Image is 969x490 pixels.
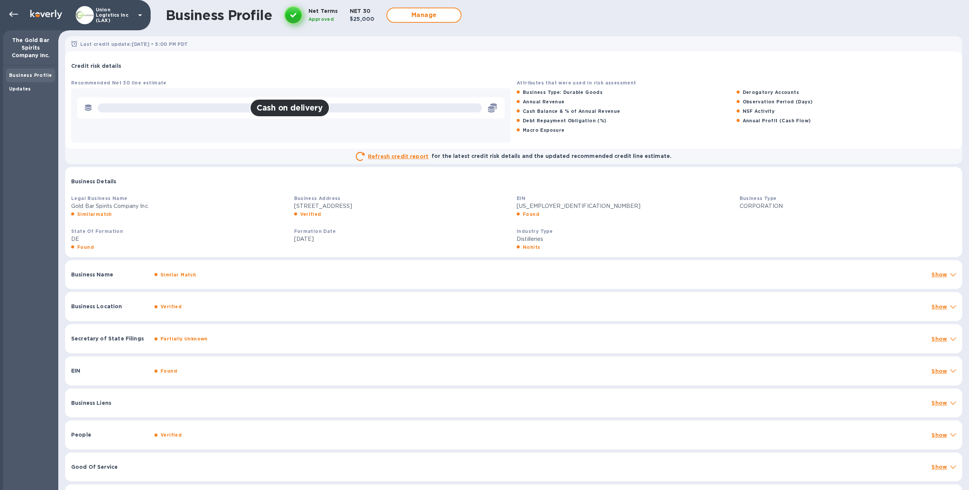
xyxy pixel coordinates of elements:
[523,244,540,250] b: Nohits
[71,62,148,70] p: Credit risk details
[80,41,188,47] b: Last credit update: [DATE] • 5:00 PM PDT
[932,367,947,375] p: Show
[350,8,371,14] b: NET 30
[71,271,148,278] p: Business Name
[740,202,957,210] p: CORPORATION
[71,195,128,201] b: Legal Business Name
[517,80,636,86] b: Attributes that were used in risk assessment
[65,420,962,449] div: PeopleVerifiedShow
[71,202,288,210] p: Gold Bar Spirits Company Inc.
[257,103,322,112] h2: Cash on delivery
[77,211,112,217] b: Similarmatch
[160,368,177,374] b: Found
[71,303,148,310] p: Business Location
[9,36,52,59] p: The Gold Bar Spirits Company Inc.
[932,303,947,311] p: Show
[743,89,799,95] b: Derogatory Accounts
[294,195,341,201] b: Business Address
[294,228,336,234] b: Formation Date
[71,335,148,342] p: Secretary of State Filings
[517,195,525,201] b: EIN
[743,108,775,114] b: NSF Activity
[71,399,148,407] p: Business Liens
[932,463,947,471] p: Show
[65,292,962,321] div: Business LocationVerifiedShow
[386,8,461,23] button: Manage
[740,195,777,201] b: Business Type
[743,99,813,105] b: Observation Period (Days)
[517,202,734,210] p: [US_EMPLOYER_IDENTIFICATION_NUMBER]
[294,235,511,243] p: [DATE]
[932,335,947,343] p: Show
[294,202,511,210] p: [STREET_ADDRESS]
[523,108,620,114] b: Cash Balance & % of Annual Revenue
[65,453,962,481] div: Good Of ServiceShow
[71,367,148,375] p: EIN
[368,153,428,159] u: Refresh credit report
[71,235,288,243] p: DE
[9,86,31,92] b: Updates
[932,399,947,407] p: Show
[71,228,123,234] b: State Of Formation
[308,8,338,14] b: Net Terms
[71,463,148,471] p: Good Of Service
[71,178,148,185] p: Business Details
[932,271,947,278] p: Show
[523,211,539,217] b: Found
[523,99,565,105] b: Annual Revenue
[71,431,148,439] p: People
[65,389,962,417] div: Business LiensShow
[432,153,671,159] b: for the latest credit risk details and the updated recommended credit line estimate.
[77,244,94,250] b: Found
[65,260,962,289] div: Business NameSimilar MatchShow
[71,80,167,86] b: Recommended Net 30 line estimate
[160,432,182,438] b: Verified
[523,89,603,95] b: Business Type: Durable Goods
[523,118,607,123] b: Debt Repayment Obligation (%)
[160,304,182,309] b: Verified
[166,7,272,23] h1: Business Profile
[30,10,62,19] img: Logo
[350,16,374,22] b: $25,000
[517,228,553,234] b: Industry Type
[160,336,208,342] b: Partially Unknown
[65,167,962,191] div: Business Details
[9,72,52,78] b: Business Profile
[300,211,321,217] b: Verified
[517,235,734,243] p: Distilleries
[393,11,455,20] span: Manage
[743,118,811,123] b: Annual Profit (Cash Flow)
[523,127,565,133] b: Macro Exposure
[65,356,962,385] div: EINFoundShow
[65,324,962,353] div: Secretary of State FilingsPartially UnknownShow
[65,51,962,76] div: Credit risk details
[160,272,196,278] b: Similar Match
[96,7,134,23] p: Union Logistics Inc (LAX)
[932,431,947,439] p: Show
[308,16,334,22] b: Approved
